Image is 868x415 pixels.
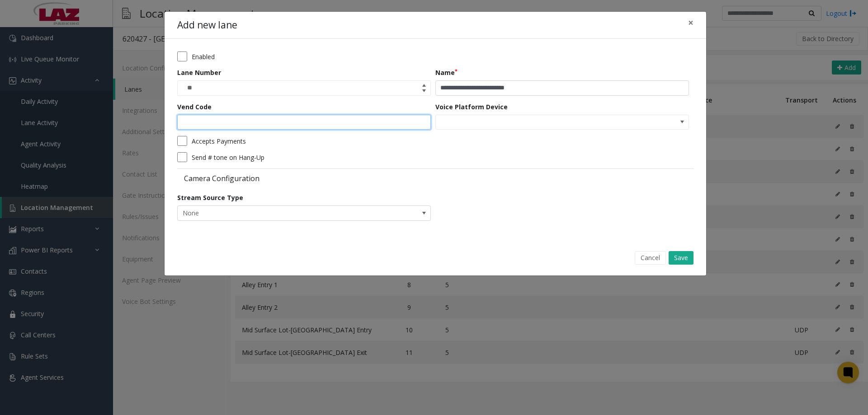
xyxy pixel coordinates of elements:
span: Increase value [418,81,430,88]
h4: Add new lane [177,18,237,33]
label: Stream Source Type [177,193,243,202]
label: Voice Platform Device [435,102,508,112]
label: Accepts Payments [192,136,246,146]
label: Enabled [192,52,215,61]
button: Cancel [635,251,666,265]
input: NO DATA FOUND [436,115,638,130]
span: × [688,16,693,29]
label: Vend Code [177,102,212,112]
label: Send # tone on Hang-Up [192,153,264,162]
button: Save [669,251,693,265]
button: Close [682,12,700,34]
label: Lane Number [177,68,221,77]
span: None [178,206,380,220]
label: Name [435,68,458,77]
label: Camera Configuration [177,173,433,183]
span: Decrease value [418,88,430,95]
